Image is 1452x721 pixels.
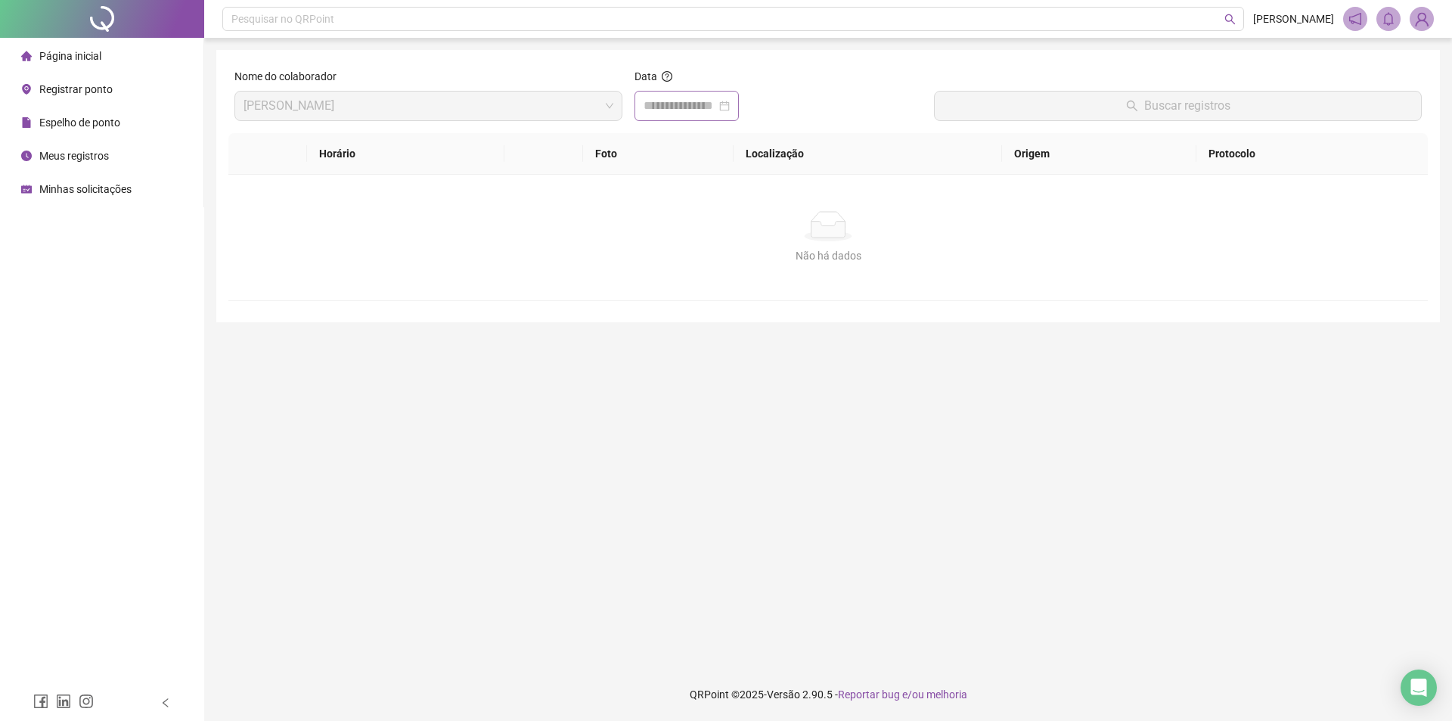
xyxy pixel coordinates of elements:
[39,117,120,129] span: Espelho de ponto
[244,92,613,120] span: CAIO HENRIQUE SILVA DOS SANTOS
[56,694,71,709] span: linkedin
[1196,133,1428,175] th: Protocolo
[247,247,1410,264] div: Não há dados
[307,133,504,175] th: Horário
[204,668,1452,721] footer: QRPoint © 2025 - 2.90.5 -
[39,183,132,195] span: Minhas solicitações
[39,150,109,162] span: Meus registros
[583,133,734,175] th: Foto
[1253,11,1334,27] span: [PERSON_NAME]
[734,133,1002,175] th: Localização
[934,91,1422,121] button: Buscar registros
[1002,133,1196,175] th: Origem
[1410,8,1433,30] img: 84180
[234,68,346,85] label: Nome do colaborador
[1224,14,1236,25] span: search
[1382,12,1395,26] span: bell
[39,50,101,62] span: Página inicial
[21,84,32,95] span: environment
[21,184,32,194] span: schedule
[1348,12,1362,26] span: notification
[634,70,657,82] span: Data
[767,688,800,701] span: Versão
[160,698,171,708] span: left
[39,83,113,95] span: Registrar ponto
[79,694,94,709] span: instagram
[33,694,48,709] span: facebook
[21,51,32,61] span: home
[21,117,32,128] span: file
[1401,670,1437,706] div: Open Intercom Messenger
[838,688,967,701] span: Reportar bug e/ou melhoria
[662,71,672,82] span: question-circle
[21,151,32,161] span: clock-circle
